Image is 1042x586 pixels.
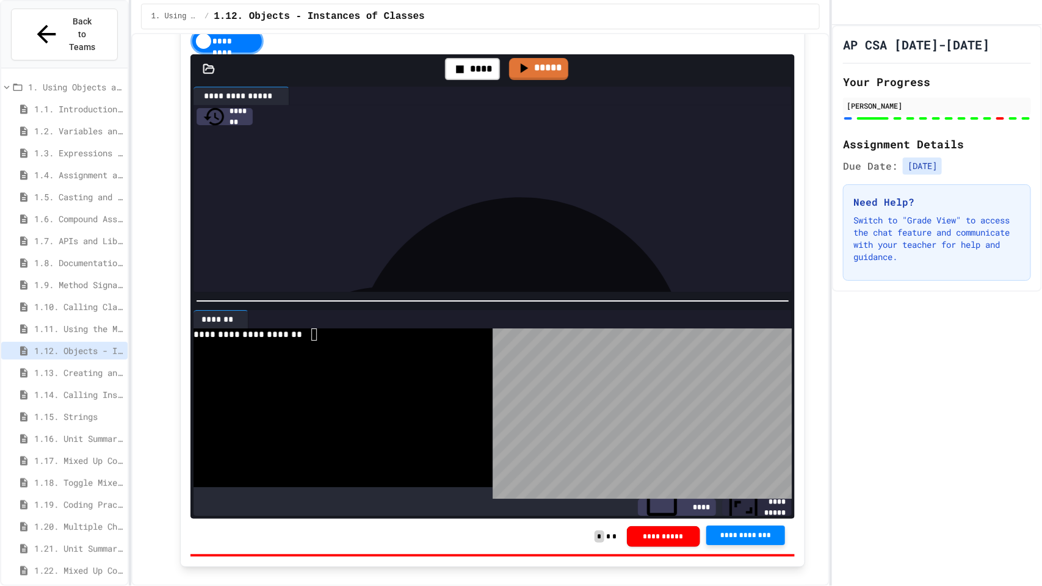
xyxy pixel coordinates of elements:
span: Due Date: [843,159,898,173]
span: 1.2. Variables and Data Types [34,125,123,137]
span: 1.16. Unit Summary 1a (1.1-1.6) [34,432,123,445]
span: 1.22. Mixed Up Code Practice 1b (1.7-1.15) [34,564,123,577]
h1: AP CSA [DATE]-[DATE] [843,36,990,53]
span: 1.18. Toggle Mixed Up or Write Code Practice 1.1-1.6 [34,476,123,489]
span: 1.15. Strings [34,410,123,423]
span: 1.7. APIs and Libraries [34,234,123,247]
span: 1.1. Introduction to Algorithms, Programming, and Compilers [34,103,123,115]
span: 1.12. Objects - Instances of Classes [34,344,123,357]
h2: Your Progress [843,73,1031,90]
span: 1.17. Mixed Up Code Practice 1.1-1.6 [34,454,123,467]
span: 1.14. Calling Instance Methods [34,388,123,401]
h3: Need Help? [853,195,1021,209]
span: 1.19. Coding Practice 1a (1.1-1.6) [34,498,123,511]
span: 1.4. Assignment and Input [34,168,123,181]
button: Back to Teams [11,9,118,60]
span: / [204,12,209,21]
span: 1. Using Objects and Methods [151,12,200,21]
span: 1.20. Multiple Choice Exercises for Unit 1a (1.1-1.6) [34,520,123,533]
span: 1.21. Unit Summary 1b (1.7-1.15) [34,542,123,555]
span: 1.3. Expressions and Output [New] [34,146,123,159]
span: Back to Teams [68,15,96,54]
div: [PERSON_NAME] [847,100,1027,111]
h2: Assignment Details [843,136,1031,153]
span: 1.5. Casting and Ranges of Values [34,190,123,203]
span: 1. Using Objects and Methods [28,81,123,93]
span: 1.13. Creating and Initializing Objects: Constructors [34,366,123,379]
span: 1.10. Calling Class Methods [34,300,123,313]
span: [DATE] [903,157,942,175]
span: 1.6. Compound Assignment Operators [34,212,123,225]
span: 1.12. Objects - Instances of Classes [214,9,425,24]
span: 1.8. Documentation with Comments and Preconditions [34,256,123,269]
span: 1.9. Method Signatures [34,278,123,291]
p: Switch to "Grade View" to access the chat feature and communicate with your teacher for help and ... [853,214,1021,263]
span: 1.11. Using the Math Class [34,322,123,335]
